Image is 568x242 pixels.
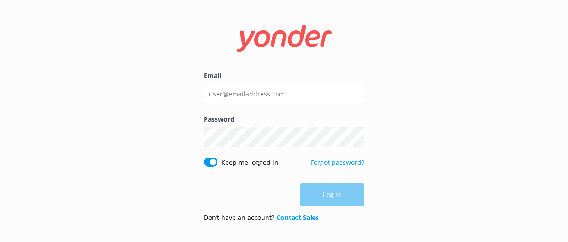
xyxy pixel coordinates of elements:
button: Show password [346,128,364,146]
p: Don’t have an account? [204,213,319,223]
label: Password [204,114,364,124]
label: Email [204,71,364,81]
a: Contact Sales [276,213,319,222]
a: Forgot password? [311,158,364,167]
label: Keep me logged in [221,158,278,168]
input: user@emailaddress.com [204,84,364,104]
